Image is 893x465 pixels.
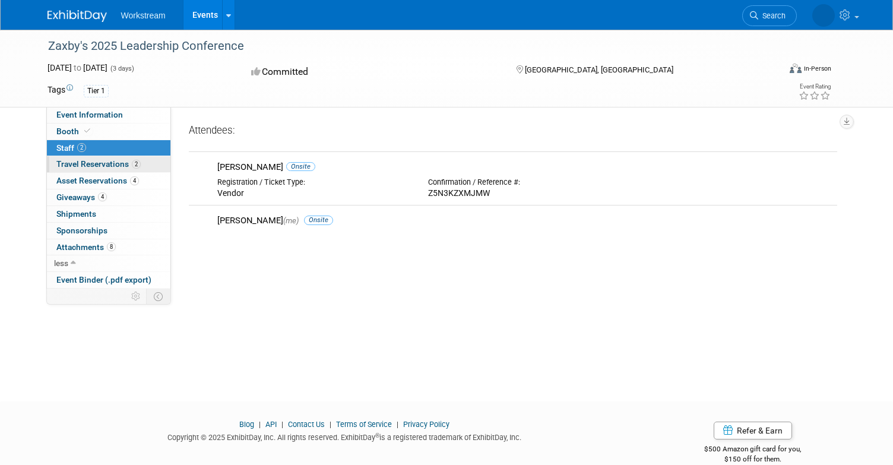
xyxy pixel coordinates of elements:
img: ExhibitDay [47,10,107,22]
span: less [54,258,68,268]
div: Committed [248,62,497,83]
span: 2 [132,160,141,169]
span: 4 [98,192,107,201]
i: Booth reservation complete [84,128,90,134]
div: Copyright © 2025 ExhibitDay, Inc. All rights reserved. ExhibitDay is a registered trademark of Ex... [47,429,642,443]
a: Contact Us [288,420,325,429]
div: In-Person [803,64,831,73]
span: Onsite [304,216,333,224]
span: Search [758,11,786,20]
sup: ® [375,432,379,439]
img: Xavier Montalvo [812,4,835,27]
span: Onsite [286,162,315,171]
span: to [72,63,83,72]
span: Asset Reservations [56,176,139,185]
a: Staff2 [47,140,170,156]
td: Tags [47,84,73,97]
div: [PERSON_NAME] [217,162,832,173]
td: Toggle Event Tabs [146,289,170,304]
a: less [47,255,170,271]
span: [DATE] [DATE] [47,63,107,72]
a: Booth [47,124,170,140]
div: Z5N3KZXMJMW [428,188,621,199]
a: Event Binder (.pdf export) [47,272,170,288]
span: | [278,420,286,429]
a: Search [742,5,797,26]
span: | [394,420,401,429]
img: Format-Inperson.png [790,64,802,73]
span: (me) [283,216,299,225]
a: Shipments [47,206,170,222]
span: 2 [77,143,86,152]
span: Booth [56,126,93,136]
a: Privacy Policy [403,420,449,429]
a: Blog [239,420,254,429]
div: Zaxby's 2025 Leadership Conference [44,36,765,57]
div: Vendor [217,188,410,199]
a: Giveaways4 [47,189,170,205]
a: Asset Reservations4 [47,173,170,189]
span: (3 days) [109,65,134,72]
a: Terms of Service [336,420,392,429]
div: Confirmation / Reference #: [428,178,621,187]
span: Event Binder (.pdf export) [56,275,151,284]
td: Personalize Event Tab Strip [126,289,147,304]
span: | [327,420,334,429]
span: 8 [107,242,116,251]
a: Sponsorships [47,223,170,239]
div: Attendees: [189,124,837,139]
span: Sponsorships [56,226,107,235]
div: Event Format [715,62,831,80]
a: Event Information [47,107,170,123]
div: $500 Amazon gift card for you, [660,436,846,464]
span: Giveaways [56,192,107,202]
div: Event Rating [799,84,831,90]
div: Registration / Ticket Type: [217,178,410,187]
span: | [256,420,264,429]
span: 4 [130,176,139,185]
span: [GEOGRAPHIC_DATA], [GEOGRAPHIC_DATA] [525,65,673,74]
span: Event Information [56,110,123,119]
a: Attachments8 [47,239,170,255]
span: Staff [56,143,86,153]
span: Shipments [56,209,96,219]
div: Tier 1 [84,85,109,97]
span: Workstream [121,11,166,20]
a: Refer & Earn [714,422,792,439]
span: Attachments [56,242,116,252]
a: Travel Reservations2 [47,156,170,172]
a: API [265,420,277,429]
div: $150 off for them. [660,454,846,464]
span: Travel Reservations [56,159,141,169]
div: [PERSON_NAME] [217,215,832,226]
